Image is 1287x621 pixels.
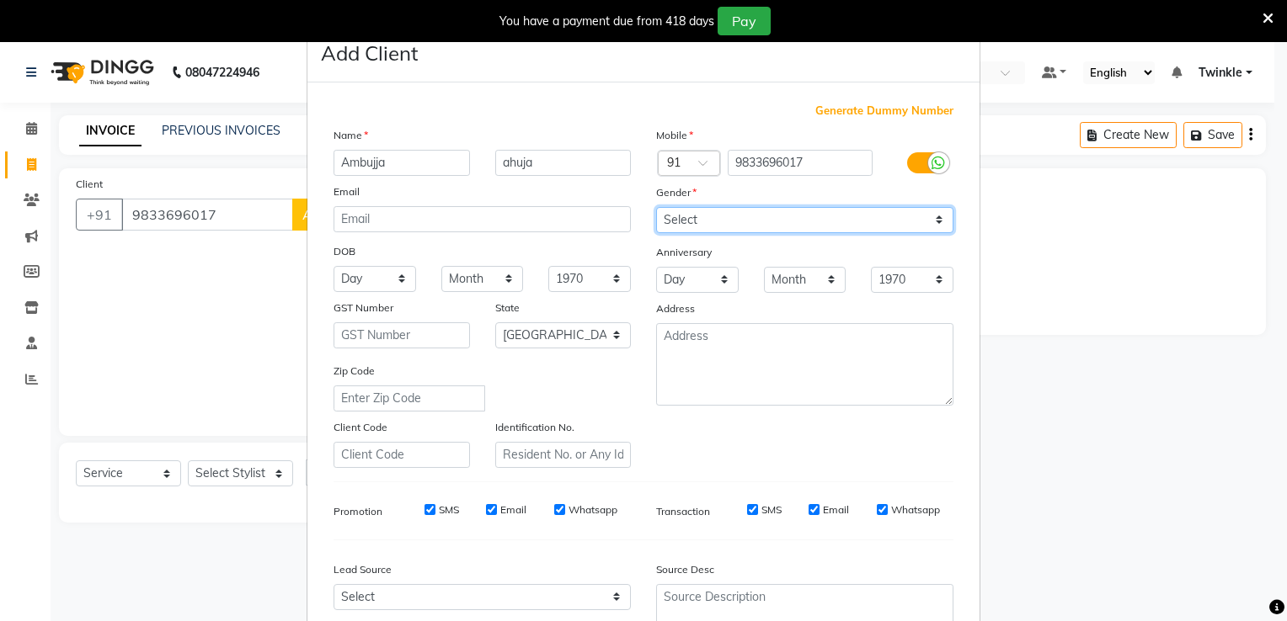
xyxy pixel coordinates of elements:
[656,301,695,316] label: Address
[815,103,953,119] span: Generate Dummy Number
[728,150,873,176] input: Mobile
[334,322,470,348] input: GST Number
[334,562,392,577] label: Lead Source
[334,420,387,435] label: Client Code
[321,38,418,68] h4: Add Client
[495,420,574,435] label: Identification No.
[499,13,714,30] div: You have a payment due from 418 days
[495,300,520,316] label: State
[656,245,712,260] label: Anniversary
[761,502,782,517] label: SMS
[334,300,393,316] label: GST Number
[656,185,697,200] label: Gender
[334,442,470,468] input: Client Code
[500,502,526,517] label: Email
[334,150,470,176] input: First Name
[495,150,632,176] input: Last Name
[334,364,375,379] label: Zip Code
[656,504,710,519] label: Transaction
[334,206,631,232] input: Email
[891,502,940,517] label: Whatsapp
[823,502,849,517] label: Email
[656,562,714,577] label: Source Desc
[334,244,355,259] label: DOB
[334,184,360,199] label: Email
[569,502,617,517] label: Whatsapp
[439,502,459,517] label: SMS
[495,442,632,468] input: Resident No. or Any Id
[656,128,693,143] label: Mobile
[334,504,382,519] label: Promotion
[334,128,368,143] label: Name
[334,385,485,411] input: Enter Zip Code
[718,7,771,35] button: Pay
